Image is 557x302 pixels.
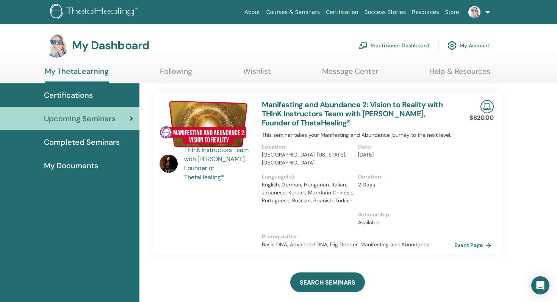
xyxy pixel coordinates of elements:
[184,146,254,182] a: THInK Instructors Team with [PERSON_NAME], Founder of ThetaHealing®
[50,4,141,21] img: logo.png
[442,5,462,19] a: Store
[361,5,409,19] a: Success Stories
[469,113,494,122] p: $620.00
[160,155,178,173] img: default.jpg
[262,173,354,181] p: Language(s) :
[241,5,263,19] a: About
[447,37,490,54] a: My Account
[358,219,450,227] p: Available
[454,239,494,251] a: Event Page
[45,33,69,58] img: default.jpg
[262,100,443,128] a: Manifesting and Abundance 2: Vision to Reality with THInK Instructors Team with [PERSON_NAME], Fo...
[290,272,365,292] a: SEARCH SEMINARS
[300,279,355,286] span: SEARCH SEMINARS
[44,160,98,171] span: My Documents
[358,37,429,54] a: Practitioner Dashboard
[358,173,450,181] p: Duration :
[323,5,361,19] a: Certification
[531,276,549,294] div: Open Intercom Messenger
[262,151,354,167] p: [GEOGRAPHIC_DATA], [US_STATE], [GEOGRAPHIC_DATA]
[243,67,271,81] a: Wishlist
[160,67,192,81] a: Following
[429,67,490,81] a: Help & Resources
[480,100,494,113] img: Live Online Seminar
[447,39,457,52] img: cog.svg
[358,42,368,49] img: chalkboard-teacher.svg
[358,211,450,219] p: Scholarship :
[358,143,450,151] p: Date :
[358,151,450,159] p: [DATE]
[262,241,455,249] p: Basic DNA, Advanced DNA, Dig Deeper, Manifesting and Abundance
[44,89,93,101] span: Certifications
[72,39,149,52] h3: My Dashboard
[322,67,378,81] a: Message Center
[262,181,354,205] p: English, German, Hungarian, Italian, Japanese, Korean, Mandarin Chinese, Portuguese, Russian, Spa...
[468,6,480,18] img: default.jpg
[44,113,116,124] span: Upcoming Seminars
[263,5,323,19] a: Courses & Seminars
[358,181,450,189] p: 2 Days
[409,5,442,19] a: Resources
[262,233,455,241] p: Prerequisites :
[44,136,120,148] span: Completed Seminars
[160,100,253,148] img: Manifesting and Abundance 2: Vision to Reality
[45,67,109,83] a: My ThetaLearning
[262,131,455,139] p: This seminar takes your Manifesting and Abundance journey to the next level.
[262,143,354,151] p: Location :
